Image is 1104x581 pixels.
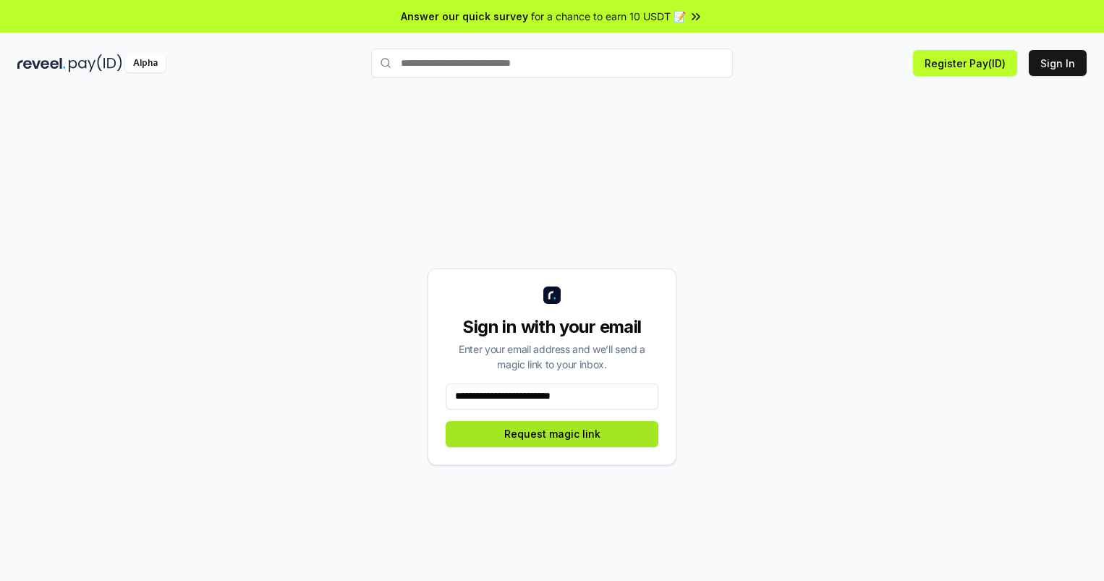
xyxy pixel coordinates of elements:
span: Answer our quick survey [401,9,528,24]
div: Enter your email address and we’ll send a magic link to your inbox. [446,342,658,372]
div: Alpha [125,54,166,72]
div: Sign in with your email [446,315,658,339]
img: logo_small [543,287,561,304]
button: Register Pay(ID) [913,50,1017,76]
img: reveel_dark [17,54,66,72]
button: Sign In [1029,50,1087,76]
button: Request magic link [446,421,658,447]
span: for a chance to earn 10 USDT 📝 [531,9,686,24]
img: pay_id [69,54,122,72]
